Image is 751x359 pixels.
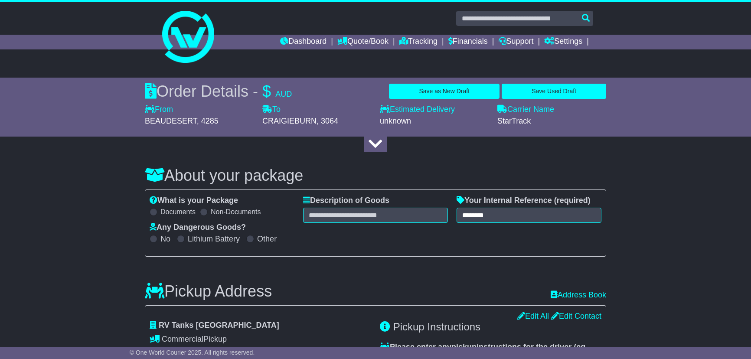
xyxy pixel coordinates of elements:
button: Save Used Draft [502,84,606,99]
label: Other [257,235,277,244]
label: Description of Goods [303,196,389,206]
span: , 3064 [317,117,338,125]
span: Pickup Instructions [393,321,480,333]
a: Settings [544,35,582,49]
div: Order Details - [145,82,292,101]
span: , 4285 [197,117,219,125]
a: Quote/Book [337,35,389,49]
label: Documents [160,208,196,216]
label: To [262,105,281,114]
span: pickup [451,343,477,351]
a: Dashboard [280,35,327,49]
button: Save as New Draft [389,84,500,99]
div: StarTrack [497,117,606,126]
label: From [145,105,173,114]
span: BEAUDESERT [145,117,197,125]
span: Commercial [162,335,203,343]
label: Any Dangerous Goods? [150,223,246,232]
a: Edit All [517,312,549,320]
label: Carrier Name [497,105,554,114]
span: $ [262,82,271,100]
a: Address Book [551,290,606,300]
a: Financials [448,35,488,49]
a: Tracking [399,35,438,49]
label: Non-Documents [211,208,261,216]
a: Support [499,35,534,49]
span: © One World Courier 2025. All rights reserved. [130,349,255,356]
span: AUD [275,90,292,98]
label: Your Internal Reference (required) [457,196,591,206]
span: CRAIGIEBURN [262,117,317,125]
label: Lithium Battery [188,235,240,244]
div: Pickup [150,335,371,344]
label: No [160,235,170,244]
h3: About your package [145,167,606,184]
h3: Pickup Address [145,283,272,300]
span: RV Tanks [GEOGRAPHIC_DATA] [159,321,279,330]
label: Estimated Delivery [380,105,489,114]
div: unknown [380,117,489,126]
a: Edit Contact [551,312,601,320]
label: What is your Package [150,196,238,206]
